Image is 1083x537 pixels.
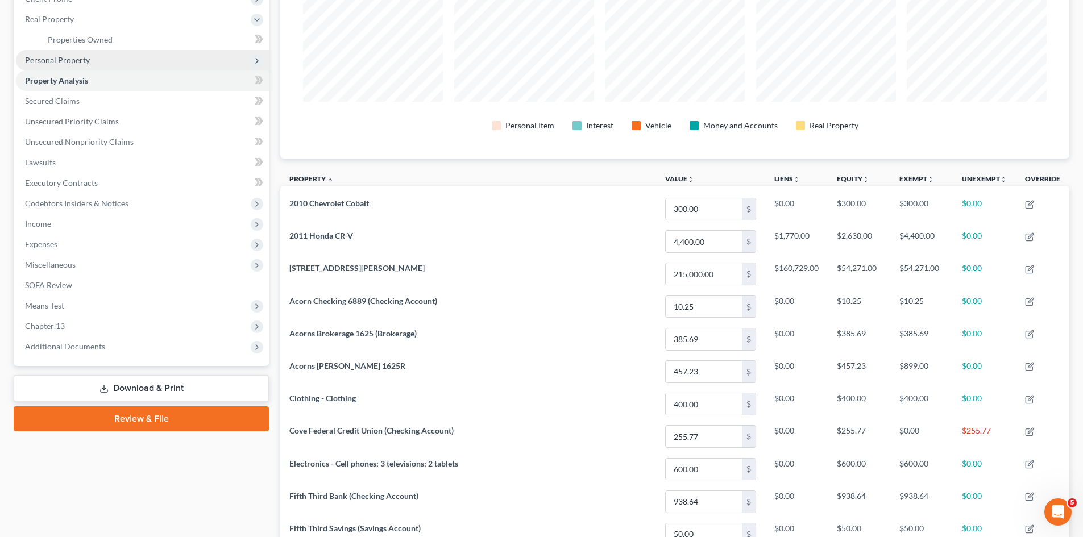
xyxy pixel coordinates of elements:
a: Secured Claims [16,91,269,111]
span: Properties Owned [48,35,113,44]
td: $0.00 [765,421,828,453]
td: $0.00 [765,193,828,225]
input: 0.00 [666,198,742,220]
div: $ [742,361,756,382]
td: $0.00 [953,323,1016,355]
span: [STREET_ADDRESS][PERSON_NAME] [289,263,425,273]
td: $938.64 [828,485,890,518]
td: $0.00 [953,485,1016,518]
i: unfold_more [862,176,869,183]
span: 2011 Honda CR-V [289,231,353,240]
div: $ [742,231,756,252]
td: $0.00 [953,355,1016,388]
input: 0.00 [666,263,742,285]
a: Exemptunfold_more [899,174,934,183]
a: Properties Owned [39,30,269,50]
input: 0.00 [666,231,742,252]
td: $0.00 [765,323,828,355]
input: 0.00 [666,426,742,447]
a: Download & Print [14,375,269,402]
div: $ [742,491,756,513]
a: Unexemptunfold_more [962,174,1007,183]
td: $938.64 [890,485,953,518]
td: $255.77 [953,421,1016,453]
div: Vehicle [645,120,671,131]
td: $10.25 [828,290,890,323]
span: Acorns Brokerage 1625 (Brokerage) [289,328,417,338]
a: Executory Contracts [16,173,269,193]
div: $ [742,459,756,480]
span: Means Test [25,301,64,310]
td: $385.69 [828,323,890,355]
td: $600.00 [828,453,890,485]
input: 0.00 [666,296,742,318]
span: Fifth Third Bank (Checking Account) [289,491,418,501]
td: $0.00 [765,388,828,420]
span: Unsecured Priority Claims [25,116,119,126]
span: Additional Documents [25,342,105,351]
a: Property expand_less [289,174,334,183]
input: 0.00 [666,459,742,480]
div: $ [742,426,756,447]
a: Lawsuits [16,152,269,173]
span: Executory Contracts [25,178,98,188]
span: Codebtors Insiders & Notices [25,198,128,208]
input: 0.00 [666,393,742,415]
a: Unsecured Nonpriority Claims [16,132,269,152]
td: $0.00 [765,485,828,518]
span: Cove Federal Credit Union (Checking Account) [289,426,454,435]
td: $385.69 [890,323,953,355]
input: 0.00 [666,491,742,513]
td: $0.00 [765,355,828,388]
td: $300.00 [890,193,953,225]
td: $899.00 [890,355,953,388]
div: Money and Accounts [703,120,778,131]
div: $ [742,198,756,220]
td: $0.00 [765,453,828,485]
td: $0.00 [953,258,1016,290]
i: unfold_more [793,176,800,183]
div: $ [742,296,756,318]
td: $0.00 [765,290,828,323]
span: 5 [1068,498,1077,507]
div: $ [742,393,756,415]
div: $ [742,328,756,350]
td: $2,630.00 [828,226,890,258]
span: Electronics - Cell phones; 3 televisions; 2 tablets [289,459,458,468]
a: Liensunfold_more [774,174,800,183]
div: Interest [586,120,613,131]
span: 2010 Chevrolet Cobalt [289,198,369,208]
td: $1,770.00 [765,226,828,258]
span: Secured Claims [25,96,80,106]
input: 0.00 [666,328,742,350]
td: $0.00 [953,193,1016,225]
a: SOFA Review [16,275,269,295]
th: Override [1016,168,1069,193]
span: Income [25,219,51,228]
td: $0.00 [953,290,1016,323]
span: Fifth Third Savings (Savings Account) [289,523,421,533]
td: $0.00 [953,453,1016,485]
iframe: Intercom live chat [1044,498,1072,526]
span: Expenses [25,239,57,249]
td: $0.00 [953,388,1016,420]
i: unfold_more [687,176,694,183]
a: Review & File [14,406,269,431]
div: Personal Item [505,120,554,131]
a: Equityunfold_more [837,174,869,183]
td: $10.25 [890,290,953,323]
td: $255.77 [828,421,890,453]
input: 0.00 [666,361,742,382]
td: $160,729.00 [765,258,828,290]
span: SOFA Review [25,280,72,290]
td: $54,271.00 [828,258,890,290]
td: $300.00 [828,193,890,225]
span: Property Analysis [25,76,88,85]
div: $ [742,263,756,285]
td: $0.00 [953,226,1016,258]
td: $400.00 [828,388,890,420]
span: Lawsuits [25,157,56,167]
span: Acorn Checking 6889 (Checking Account) [289,296,437,306]
span: Unsecured Nonpriority Claims [25,137,134,147]
i: unfold_more [1000,176,1007,183]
